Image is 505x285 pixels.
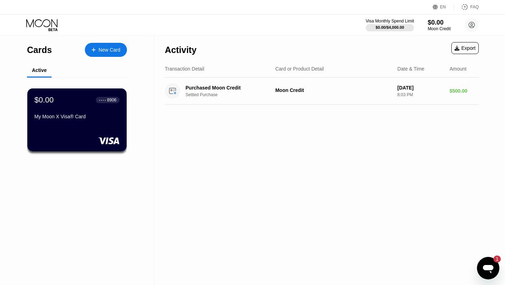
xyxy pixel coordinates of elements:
[477,257,499,279] iframe: Button to launch messaging window, 1 unread message
[428,19,451,26] div: $0.00
[99,47,120,53] div: New Card
[470,5,479,9] div: FAQ
[165,45,196,55] div: Activity
[440,5,446,9] div: EN
[450,66,466,72] div: Amount
[32,67,47,73] div: Active
[99,99,106,101] div: ● ● ● ●
[366,19,414,24] div: Visa Monthly Spend Limit
[397,85,444,91] div: [DATE]
[34,95,54,105] div: $0.00
[487,256,501,263] iframe: Number of unread messages
[451,42,479,54] div: Export
[275,87,392,93] div: Moon Credit
[85,43,127,57] div: New Card
[433,4,454,11] div: EN
[34,114,120,119] div: My Moon X Visa® Card
[366,19,413,31] div: Visa Monthly Spend Limit$0.00/$4,000.00
[397,92,444,97] div: 8:03 PM
[107,98,116,102] div: 8906
[165,66,204,72] div: Transaction Detail
[186,92,280,97] div: Settled Purchase
[165,78,479,105] div: Purchased Moon CreditSettled PurchaseMoon Credit[DATE]8:03 PM$500.00
[186,85,273,91] div: Purchased Moon Credit
[397,66,424,72] div: Date & Time
[454,4,479,11] div: FAQ
[376,25,404,29] div: $0.00 / $4,000.00
[27,45,52,55] div: Cards
[454,45,476,51] div: Export
[27,88,127,151] div: $0.00● ● ● ●8906My Moon X Visa® Card
[428,26,451,31] div: Moon Credit
[450,88,479,94] div: $500.00
[275,66,324,72] div: Card or Product Detail
[428,19,451,31] div: $0.00Moon Credit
